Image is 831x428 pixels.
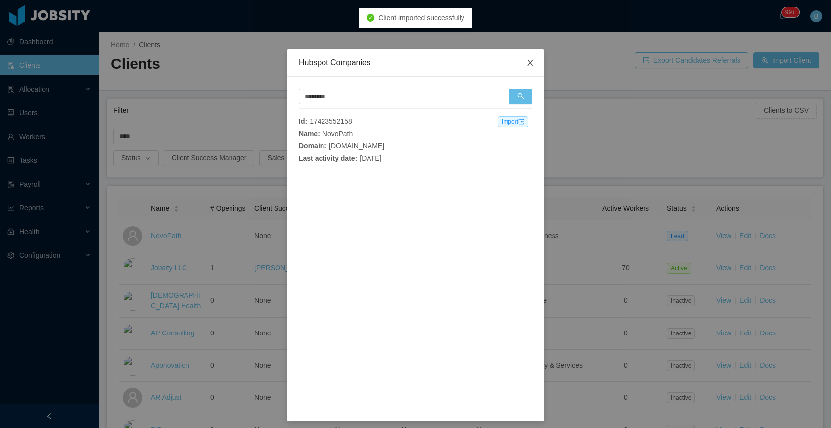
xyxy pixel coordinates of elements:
div: Hubspot Companies [299,57,532,68]
span: [DOMAIN_NAME] [329,142,384,150]
span: NovoPath [323,130,353,138]
i: icon: import [518,119,524,125]
button: icon: search [509,89,532,104]
strong: Last activity date : [299,154,357,162]
span: Import [498,116,528,127]
span: Client imported successfully [378,14,464,22]
strong: Domain : [299,142,326,150]
span: [DATE] [360,154,381,162]
strong: Name : [299,130,320,138]
strong: Id : [299,117,307,125]
span: 17423552158 [310,117,352,125]
i: icon: check-circle [367,14,374,22]
i: icon: close [526,59,534,67]
button: Close [516,49,544,77]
